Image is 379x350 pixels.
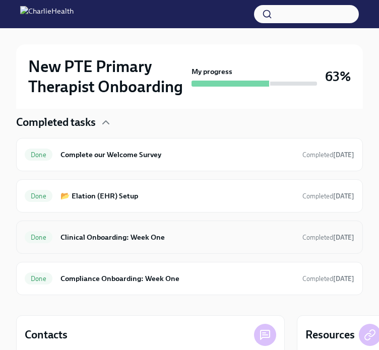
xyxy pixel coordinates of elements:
div: Completed tasks [16,115,363,130]
span: Completed [302,234,354,241]
img: CharlieHealth [20,6,74,22]
span: Completed [302,275,354,283]
h6: 📂 Elation (EHR) Setup [60,190,294,201]
strong: [DATE] [333,151,354,159]
h4: Completed tasks [16,115,96,130]
span: Done [25,275,52,283]
span: September 20th, 2025 21:28 [302,191,354,201]
strong: [DATE] [333,275,354,283]
span: September 26th, 2025 11:15 [302,274,354,284]
span: Completed [302,192,354,200]
a: DoneClinical Onboarding: Week OneCompleted[DATE] [25,229,354,245]
strong: My progress [192,66,232,77]
a: DoneCompliance Onboarding: Week OneCompleted[DATE] [25,270,354,287]
h4: Resources [305,327,355,342]
strong: [DATE] [333,234,354,241]
span: Done [25,234,52,241]
span: Done [25,151,52,159]
h6: Compliance Onboarding: Week One [60,273,294,284]
h2: New PTE Primary Therapist Onboarding [28,56,187,97]
a: DoneComplete our Welcome SurveyCompleted[DATE] [25,147,354,163]
h6: Clinical Onboarding: Week One [60,232,294,243]
span: September 20th, 2025 20:22 [302,150,354,160]
strong: [DATE] [333,192,354,200]
span: September 22nd, 2025 21:27 [302,233,354,242]
span: Completed [302,151,354,159]
a: Done📂 Elation (EHR) SetupCompleted[DATE] [25,188,354,204]
span: Done [25,192,52,200]
h3: 63% [325,67,351,86]
h4: Contacts [25,327,68,342]
h6: Complete our Welcome Survey [60,149,294,160]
